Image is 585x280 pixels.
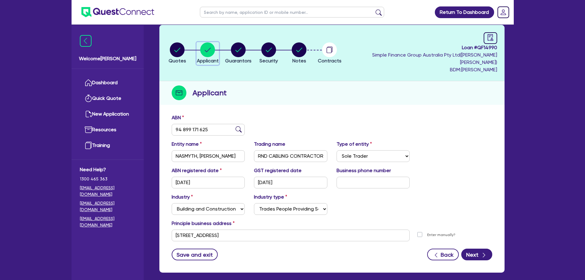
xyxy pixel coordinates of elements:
[259,42,278,65] button: Security
[80,200,135,213] a: [EMAIL_ADDRESS][DOMAIN_NAME]
[346,44,497,51] span: Loan # QF14990
[495,4,511,20] a: Dropdown toggle
[427,249,459,260] button: Back
[291,42,307,65] button: Notes
[484,32,497,44] a: audit
[169,58,186,64] span: Quotes
[168,42,186,65] button: Quotes
[254,193,287,201] label: Industry type
[318,42,342,65] button: Contracts
[346,66,497,73] span: BDM: [PERSON_NAME]
[197,42,219,65] button: Applicant
[85,110,92,118] img: new-application
[81,7,154,17] img: quest-connect-logo-blue
[172,167,222,174] label: ABN registered date
[254,140,285,148] label: Trading name
[80,215,135,228] a: [EMAIL_ADDRESS][DOMAIN_NAME]
[172,220,235,227] label: Principle business address
[200,7,384,18] input: Search by name, application ID or mobile number...
[427,232,455,238] label: Enter manually?
[172,114,184,121] label: ABN
[85,126,92,133] img: resources
[197,58,219,64] span: Applicant
[225,42,252,65] button: Guarantors
[85,142,92,149] img: training
[193,87,227,98] h2: Applicant
[435,6,494,18] a: Return To Dashboard
[79,55,136,62] span: Welcome [PERSON_NAME]
[372,52,497,65] span: Simple Finance Group Australia Pty Ltd ( [PERSON_NAME] [PERSON_NAME] )
[172,85,186,100] img: step-icon
[318,58,341,64] span: Contracts
[80,176,135,182] span: 1300 465 363
[172,177,245,188] input: DD / MM / YYYY
[337,140,372,148] label: Type of entity
[80,91,135,106] a: Quick Quote
[172,249,218,260] button: Save and exit
[172,193,193,201] label: Industry
[236,126,242,132] img: abn-lookup icon
[292,58,306,64] span: Notes
[254,167,302,174] label: GST registered date
[80,75,135,91] a: Dashboard
[337,167,391,174] label: Business phone number
[80,185,135,198] a: [EMAIL_ADDRESS][DOMAIN_NAME]
[80,166,135,173] span: Need Help?
[254,177,327,188] input: DD / MM / YYYY
[225,58,252,64] span: Guarantors
[461,249,492,260] button: Next
[259,58,278,64] span: Security
[487,34,494,41] span: audit
[80,106,135,122] a: New Application
[80,35,92,47] img: icon-menu-close
[172,140,202,148] label: Entity name
[85,95,92,102] img: quick-quote
[80,138,135,153] a: Training
[80,122,135,138] a: Resources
